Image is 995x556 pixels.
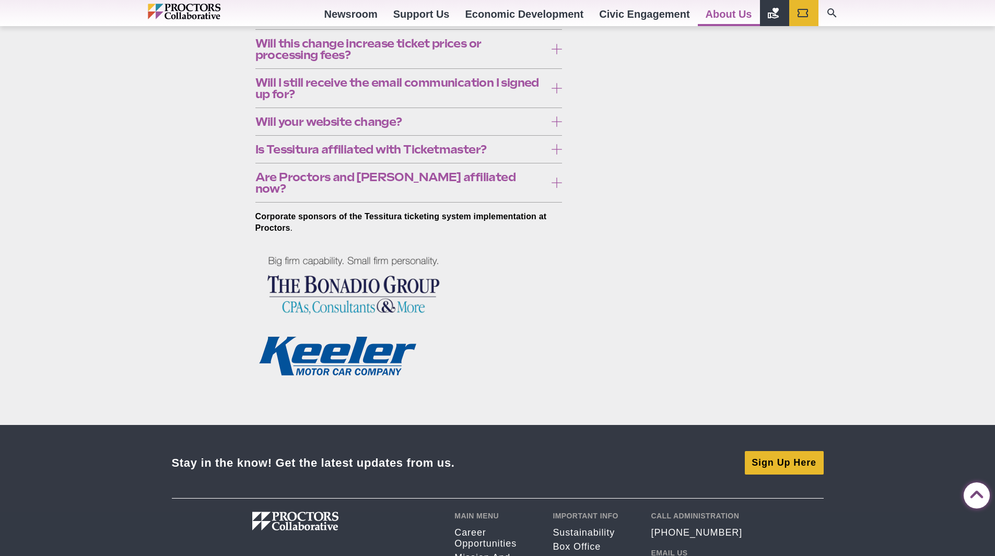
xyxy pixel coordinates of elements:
[255,171,546,194] span: Are Proctors and [PERSON_NAME] affiliated now?
[454,512,537,520] h2: Main Menu
[148,4,265,19] img: Proctors logo
[553,512,635,520] h2: Important Info
[252,512,393,530] img: Proctors logo
[454,527,537,549] a: Career opportunities
[255,38,546,61] span: Will this change increase ticket prices or processing fees?
[255,77,546,100] span: Will I still receive the email communication I signed up for?
[255,211,563,234] p: .
[553,527,635,538] a: Sustainability
[964,483,985,504] a: Back to Top
[255,212,547,232] strong: Corporate sponsors of the Tessitura ticketing system implementation at Proctors
[255,144,546,155] span: Is Tessitura affiliated with Ticketmaster?
[553,541,635,552] a: Box Office
[255,116,546,127] span: Will your website change?
[745,451,824,474] a: Sign Up Here
[651,512,743,520] h2: Call Administration
[651,527,742,538] a: [PHONE_NUMBER]
[172,456,455,470] div: Stay in the know! Get the latest updates from us.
